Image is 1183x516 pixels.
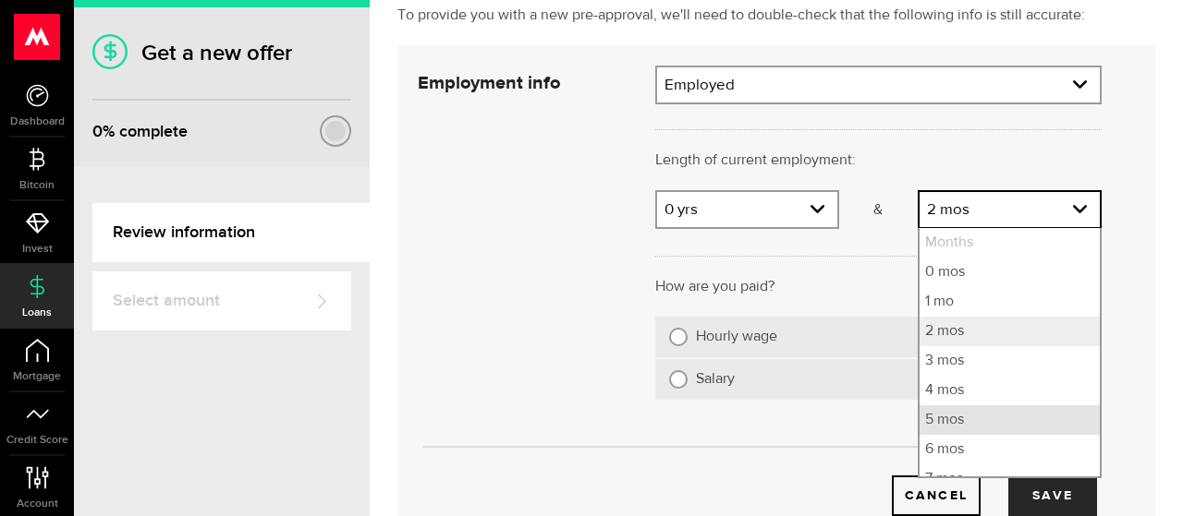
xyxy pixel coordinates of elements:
[669,370,688,389] input: Salary
[892,475,981,516] button: Cancel
[920,435,1100,464] li: 6 mos
[92,271,351,330] a: Select amount
[92,40,351,66] h1: Get a new offer
[696,328,1088,346] label: Hourly wage
[920,376,1100,405] li: 4 mos
[657,192,837,227] a: expand select
[920,464,1100,494] li: 7 mos
[920,346,1100,376] li: 3 mos
[696,370,1088,389] label: Salary
[920,317,1100,346] li: 2 mos
[920,192,1100,227] a: expand select
[92,122,103,141] span: 0
[655,276,1102,298] p: How are you paid?
[15,7,70,63] button: Open LiveChat chat widget
[92,203,370,262] a: Review information
[920,228,1100,258] li: Months
[657,67,1100,102] a: expand select
[655,150,1102,172] p: Length of current employment:
[839,199,919,222] p: &
[1008,475,1097,516] button: Save
[418,74,560,92] strong: Employment info
[920,405,1100,435] li: 5 mos
[92,115,188,149] div: % complete
[397,5,1155,27] p: To provide you with a new pre-approval, we'll need to double-check that the following info is sti...
[920,287,1100,317] li: 1 mo
[669,328,688,346] input: Hourly wage
[920,258,1100,287] li: 0 mos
